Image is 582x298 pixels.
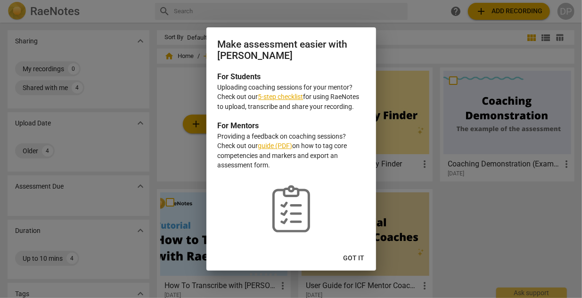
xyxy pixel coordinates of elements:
b: For Mentors [218,121,259,130]
h2: Make assessment easier with [PERSON_NAME] [218,39,365,62]
p: Uploading coaching sessions for your mentor? Check out our for using RaeNotes to upload, transcri... [218,83,365,112]
a: 5-step checklist [258,93,303,100]
a: guide (PDF) [258,142,293,149]
p: Providing a feedback on coaching sessions? Check out our on how to tag core competencies and mark... [218,132,365,170]
span: Got it [344,254,365,263]
button: Got it [336,250,372,267]
b: For Students [218,72,261,81]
